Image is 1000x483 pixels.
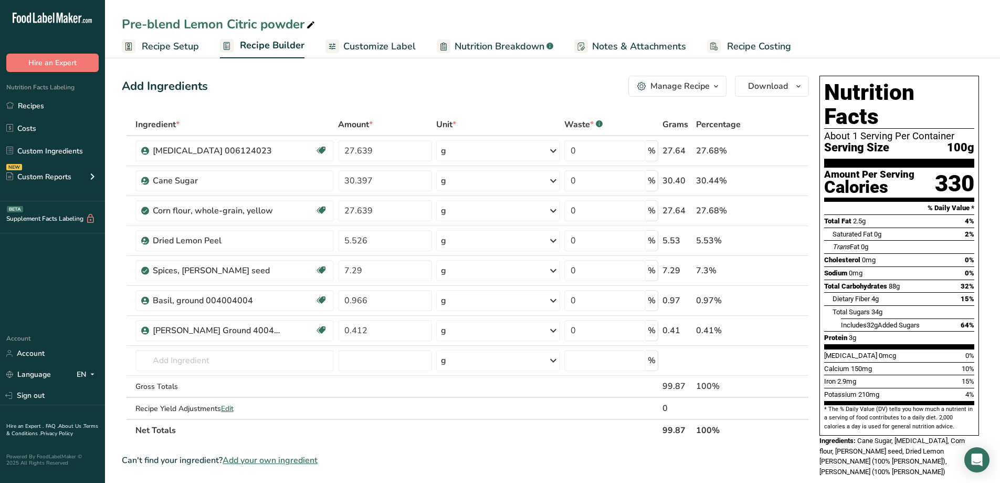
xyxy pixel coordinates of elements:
[40,430,73,437] a: Privacy Policy
[849,269,862,277] span: 0mg
[441,145,446,157] div: g
[696,118,741,131] span: Percentage
[240,38,304,53] span: Recipe Builder
[153,294,284,307] div: Basil, ground 004004004
[947,141,974,155] span: 100g
[824,256,860,264] span: Cholesterol
[662,145,692,157] div: 27.64
[662,264,692,277] div: 7.29
[441,204,446,217] div: g
[824,390,857,398] span: Potassium
[833,230,872,238] span: Saturated Fat
[871,308,882,316] span: 34g
[696,380,759,393] div: 100%
[122,35,199,58] a: Recipe Setup
[441,354,446,367] div: g
[122,15,317,34] div: Pre-blend Lemon Citric powder
[338,118,373,131] span: Amount
[650,80,710,93] div: Manage Recipe
[867,321,878,329] span: 32g
[841,321,920,329] span: Includes Added Sugars
[564,118,603,131] div: Waste
[58,423,83,430] a: About Us .
[833,243,850,251] i: Trans
[961,295,974,303] span: 15%
[824,405,974,431] section: * The % Daily Value (DV) tells you how much a nutrient in a serving of food contributes to a dail...
[824,282,887,290] span: Total Carbohydrates
[696,174,759,187] div: 30.44%
[696,294,759,307] div: 0.97%
[122,454,809,467] div: Can't find your ingredient?
[862,256,876,264] span: 0mg
[879,352,896,359] span: 0mcg
[824,269,847,277] span: Sodium
[153,324,284,337] div: [PERSON_NAME] Ground 4004061
[153,204,284,217] div: Corn flour, whole-grain, yellow
[441,264,446,277] div: g
[6,54,99,72] button: Hire an Expert
[833,243,859,251] span: Fat
[153,174,284,187] div: Cane Sugar
[153,264,284,277] div: Spices, [PERSON_NAME] seed
[837,377,856,385] span: 2.9mg
[142,39,199,54] span: Recipe Setup
[824,377,836,385] span: Iron
[7,206,23,212] div: BETA
[628,76,727,97] button: Manage Recipe
[965,217,974,225] span: 4%
[961,282,974,290] span: 32%
[436,118,456,131] span: Unit
[6,164,22,170] div: NEW
[824,202,974,214] section: % Daily Value *
[861,243,868,251] span: 0g
[965,269,974,277] span: 0%
[824,180,914,195] div: Calories
[6,423,98,437] a: Terms & Conditions .
[853,217,866,225] span: 2.5g
[325,35,416,58] a: Customize Label
[662,294,692,307] div: 0.97
[851,365,872,373] span: 150mg
[592,39,686,54] span: Notes & Attachments
[662,324,692,337] div: 0.41
[965,352,974,359] span: 0%
[824,365,849,373] span: Calcium
[6,423,44,430] a: Hire an Expert .
[696,204,759,217] div: 27.68%
[858,390,879,398] span: 210mg
[965,256,974,264] span: 0%
[824,80,974,129] h1: Nutrition Facts
[833,308,870,316] span: Total Sugars
[6,171,71,182] div: Custom Reports
[223,454,318,467] span: Add your own ingredient
[122,78,208,95] div: Add Ingredients
[824,141,889,155] span: Serving Size
[849,334,856,342] span: 3g
[220,34,304,59] a: Recipe Builder
[662,234,692,247] div: 5.53
[660,419,694,441] th: 99.87
[962,377,974,385] span: 15%
[824,170,914,180] div: Amount Per Serving
[696,234,759,247] div: 5.53%
[964,447,990,472] div: Open Intercom Messenger
[965,390,974,398] span: 4%
[662,118,688,131] span: Grams
[135,381,334,392] div: Gross Totals
[819,437,856,445] span: Ingredients:
[343,39,416,54] span: Customize Label
[135,118,180,131] span: Ingredient
[135,403,334,414] div: Recipe Yield Adjustments
[221,404,234,414] span: Edit
[824,352,877,359] span: [MEDICAL_DATA]
[46,423,58,430] a: FAQ .
[735,76,809,97] button: Download
[824,334,847,342] span: Protein
[441,294,446,307] div: g
[455,39,544,54] span: Nutrition Breakdown
[6,454,99,466] div: Powered By FoodLabelMaker © 2025 All Rights Reserved
[962,365,974,373] span: 10%
[441,174,446,187] div: g
[437,35,553,58] a: Nutrition Breakdown
[727,39,791,54] span: Recipe Costing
